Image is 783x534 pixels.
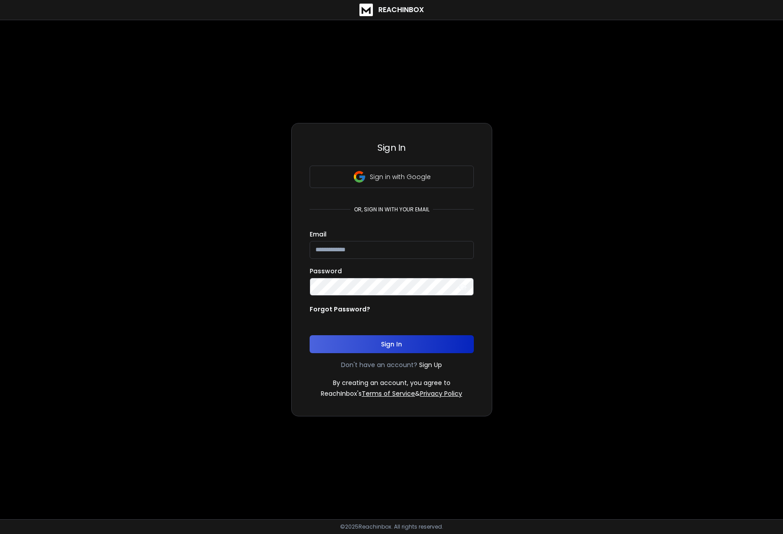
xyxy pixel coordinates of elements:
[321,389,462,398] p: ReachInbox's &
[340,523,443,530] p: © 2025 Reachinbox. All rights reserved.
[359,4,424,16] a: ReachInbox
[310,335,474,353] button: Sign In
[350,206,433,213] p: or, sign in with your email
[341,360,417,369] p: Don't have an account?
[310,231,327,237] label: Email
[362,389,415,398] a: Terms of Service
[310,305,370,314] p: Forgot Password?
[310,141,474,154] h3: Sign In
[419,360,442,369] a: Sign Up
[370,172,431,181] p: Sign in with Google
[310,268,342,274] label: Password
[333,378,451,387] p: By creating an account, you agree to
[420,389,462,398] a: Privacy Policy
[310,166,474,188] button: Sign in with Google
[359,4,373,16] img: logo
[378,4,424,15] h1: ReachInbox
